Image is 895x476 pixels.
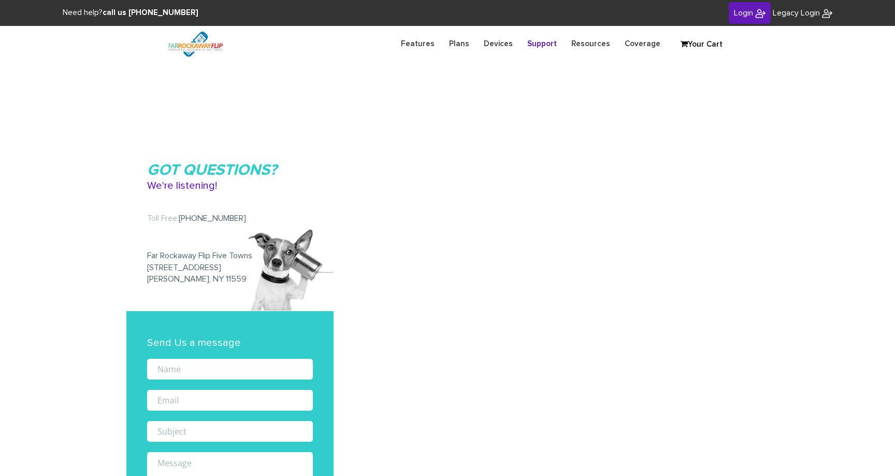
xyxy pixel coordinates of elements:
input: Email [147,390,313,411]
a: Resources [564,34,617,54]
a: Devices [477,34,520,54]
span: Toll Free: [147,214,179,222]
a: Support [520,34,564,54]
img: FiveTownsFlip [160,26,231,62]
input: Name [147,359,313,380]
a: Legacy Login [773,7,832,19]
a: Coverage [617,34,668,54]
a: Features [394,34,442,54]
img: FiveTownsFlip [822,8,832,19]
span: Need help? [63,9,198,17]
img: FiveTownsFlip [755,8,766,19]
h3: Got Questions? [147,161,313,192]
span: Login [734,9,753,17]
p: Far Rockaway Flip Five Towns [STREET_ADDRESS] [PERSON_NAME], NY 11559 [147,229,313,285]
span: Legacy Login [773,9,820,17]
strong: call us [PHONE_NUMBER] [103,9,198,17]
input: Subject [147,421,313,442]
a: Your Cart [675,37,727,52]
p: [PHONE_NUMBER] [147,213,313,224]
a: Plans [442,34,477,54]
h6: Send Us a message [147,337,313,348]
span: We're listening! [147,179,313,192]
